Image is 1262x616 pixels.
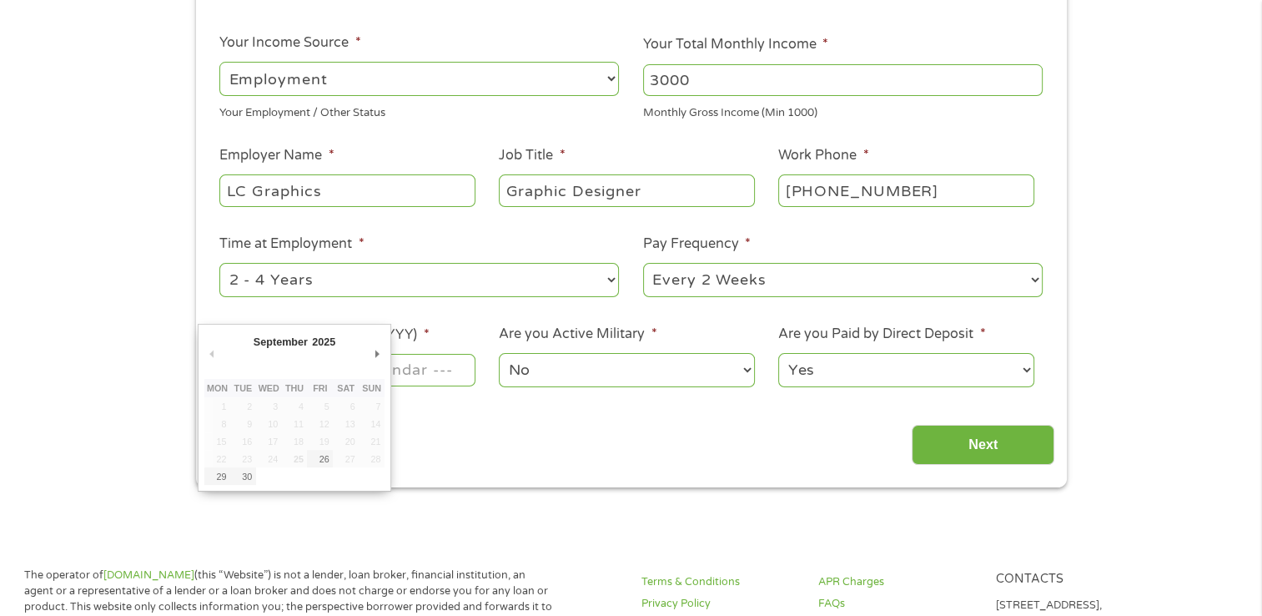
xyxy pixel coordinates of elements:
[818,596,975,612] a: FAQs
[818,574,975,590] a: APR Charges
[778,147,868,164] label: Work Phone
[204,467,230,485] button: 29
[912,425,1054,466] input: Next
[307,450,333,467] button: 26
[219,235,364,253] label: Time at Employment
[204,343,219,366] button: Previous Month
[996,572,1153,588] h4: Contacts
[337,383,354,393] abbr: Saturday
[643,99,1043,122] div: Monthly Gross Income (Min 1000)
[230,467,256,485] button: 30
[778,174,1033,206] input: (231) 754-4010
[499,147,565,164] label: Job Title
[643,235,751,253] label: Pay Frequency
[234,383,253,393] abbr: Tuesday
[219,174,475,206] input: Walmart
[103,568,194,582] a: [DOMAIN_NAME]
[285,383,304,393] abbr: Thursday
[778,326,985,343] label: Are you Paid by Direct Deposit
[499,174,754,206] input: Cashier
[219,99,619,122] div: Your Employment / Other Status
[499,326,656,343] label: Are you Active Military
[643,64,1043,96] input: 1800
[207,383,228,393] abbr: Monday
[219,147,334,164] label: Employer Name
[362,383,381,393] abbr: Sunday
[259,383,279,393] abbr: Wednesday
[641,596,798,612] a: Privacy Policy
[310,331,338,353] div: 2025
[313,383,327,393] abbr: Friday
[251,331,309,353] div: September
[219,34,360,52] label: Your Income Source
[643,36,828,53] label: Your Total Monthly Income
[370,343,385,366] button: Next Month
[641,574,798,590] a: Terms & Conditions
